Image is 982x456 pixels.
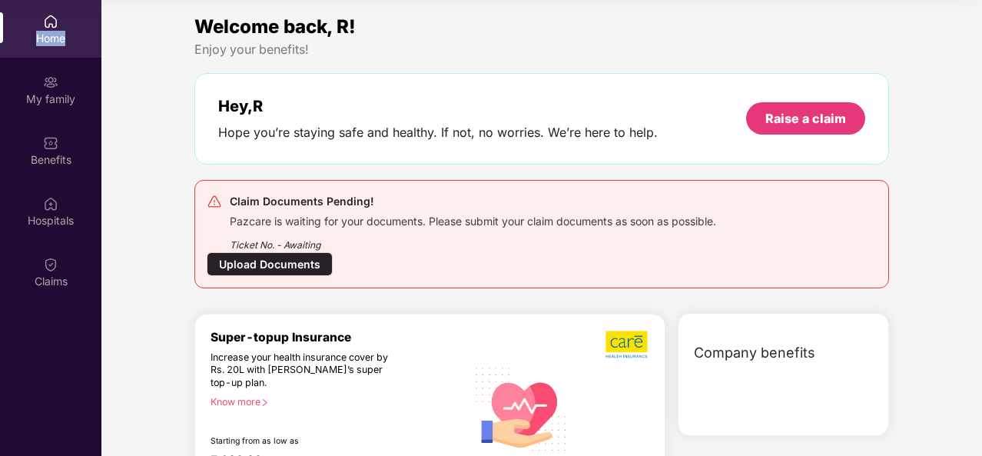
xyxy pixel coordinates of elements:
div: Hey, R [218,97,658,115]
img: b5dec4f62d2307b9de63beb79f102df3.png [605,330,649,359]
div: Upload Documents [207,252,333,276]
img: svg+xml;base64,PHN2ZyBpZD0iQmVuZWZpdHMiIHhtbG5zPSJodHRwOi8vd3d3LnczLm9yZy8yMDAwL3N2ZyIgd2lkdGg9Ij... [43,135,58,151]
div: Pazcare is waiting for your documents. Please submit your claim documents as soon as possible. [230,211,716,228]
div: Raise a claim [765,110,846,127]
span: Company benefits [694,342,815,364]
div: Hope you’re staying safe and healthy. If not, no worries. We’re here to help. [218,125,658,141]
img: svg+xml;base64,PHN2ZyBpZD0iSG9zcGl0YWxzIiB4bWxucz0iaHR0cDovL3d3dy53My5vcmcvMjAwMC9zdmciIHdpZHRoPS... [43,196,58,211]
img: svg+xml;base64,PHN2ZyB3aWR0aD0iMjAiIGhlaWdodD0iMjAiIHZpZXdCb3g9IjAgMCAyMCAyMCIgZmlsbD0ibm9uZSIgeG... [43,75,58,90]
span: right [260,398,269,407]
span: Welcome back, R! [194,15,356,38]
img: svg+xml;base64,PHN2ZyB4bWxucz0iaHR0cDovL3d3dy53My5vcmcvMjAwMC9zdmciIHdpZHRoPSIyNCIgaGVpZ2h0PSIyNC... [207,194,222,209]
div: Super-topup Insurance [211,330,466,344]
div: Increase your health insurance cover by Rs. 20L with [PERSON_NAME]’s super top-up plan. [211,351,400,390]
div: Starting from as low as [211,436,401,447]
img: svg+xml;base64,PHN2ZyBpZD0iSG9tZSIgeG1sbnM9Imh0dHA6Ly93d3cudzMub3JnLzIwMDAvc3ZnIiB3aWR0aD0iMjAiIG... [43,14,58,29]
div: Enjoy your benefits! [194,42,889,58]
div: Ticket No. - Awaiting [230,228,716,252]
div: Claim Documents Pending! [230,192,716,211]
img: svg+xml;base64,PHN2ZyBpZD0iQ2xhaW0iIHhtbG5zPSJodHRwOi8vd3d3LnczLm9yZy8yMDAwL3N2ZyIgd2lkdGg9IjIwIi... [43,257,58,272]
div: Know more [211,396,457,407]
